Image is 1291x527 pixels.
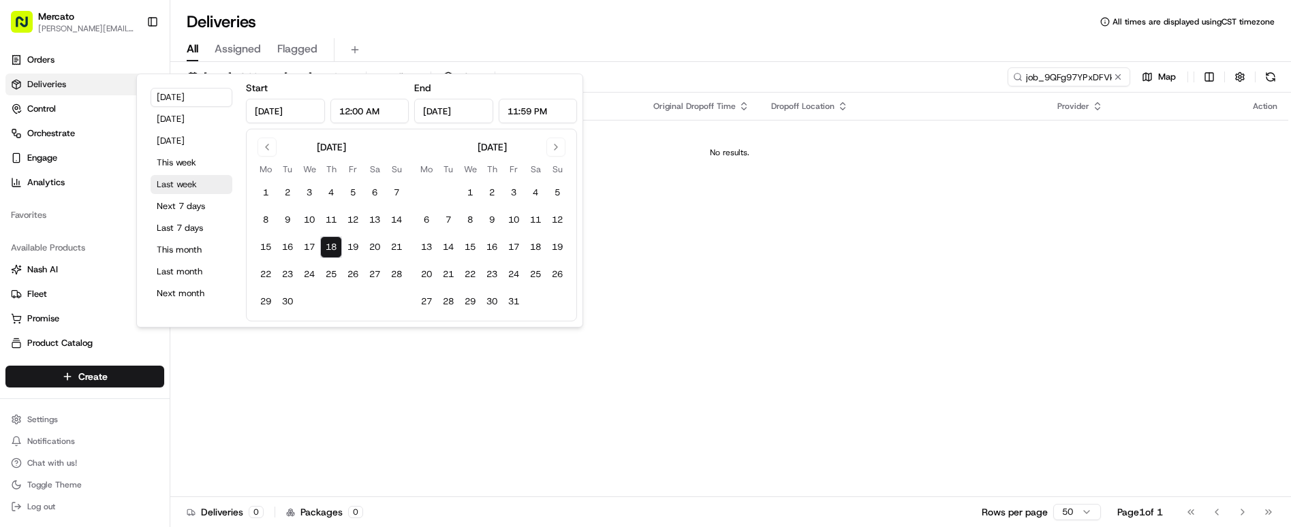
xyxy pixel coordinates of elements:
button: 11 [525,209,546,231]
button: [DATE] [151,131,232,150]
th: Friday [342,162,364,176]
div: 💻 [115,144,126,155]
button: Toggle Theme [5,475,164,494]
button: 13 [416,236,437,258]
div: Available Products [5,237,164,259]
th: Monday [416,162,437,176]
button: 16 [481,236,503,258]
a: Nash AI [11,263,159,276]
button: 16 [277,236,298,258]
span: Views [459,71,483,83]
button: Next 7 days [151,197,232,216]
button: 30 [277,291,298,313]
input: Got a question? Start typing here... [35,33,245,48]
button: 8 [255,209,277,231]
span: Map [1158,71,1176,83]
th: Friday [503,162,525,176]
th: Monday [255,162,277,176]
button: Mercato[PERSON_NAME][EMAIL_ADDRESS][PERSON_NAME][DOMAIN_NAME] [5,5,141,38]
span: Promise [27,313,59,325]
div: We're available if you need us! [46,89,172,100]
button: 19 [342,236,364,258]
a: Promise [11,313,159,325]
button: 9 [481,209,503,231]
button: 23 [277,263,298,285]
div: No results. [176,147,1283,158]
button: Chat with us! [5,453,164,473]
th: Sunday [386,162,407,176]
button: Go to previous month [258,138,277,157]
input: Time [330,99,409,123]
button: [DATE] [151,110,232,129]
button: 28 [386,263,407,285]
div: Deliveries [187,505,264,519]
button: Go to next month [546,138,565,157]
button: 13 [364,209,386,231]
span: All times are displayed using CST timezone [1113,16,1275,27]
button: Product Catalog [5,332,164,354]
input: Date [414,99,493,123]
div: Page 1 of 1 [1117,505,1163,519]
span: Settings [27,414,58,425]
button: 24 [503,263,525,285]
button: 26 [342,263,364,285]
button: 15 [255,236,277,258]
button: Nash AI [5,259,164,281]
th: Sunday [546,162,568,176]
input: Time [499,99,578,123]
span: Analytics [27,176,65,189]
button: 20 [364,236,386,258]
button: 14 [386,209,407,231]
span: Toggle Theme [27,479,82,490]
button: 6 [364,182,386,204]
button: Engage [5,147,164,169]
th: Wednesday [298,162,320,176]
button: 18 [525,236,546,258]
button: 11 [320,209,342,231]
div: Start new chat [46,76,223,89]
button: Create [5,366,164,387]
button: 27 [364,263,386,285]
button: [DATE] [151,88,232,107]
button: Start new chat [232,80,248,96]
a: Analytics [5,172,164,193]
span: Control [27,103,56,115]
span: Deliveries [27,78,66,91]
button: 3 [298,182,320,204]
button: 19 [546,236,568,258]
span: Assigned [215,41,261,57]
button: 21 [437,263,459,285]
th: Tuesday [437,162,459,176]
span: Dropoff Location [771,101,835,112]
span: Orchestrate [27,127,75,140]
button: This week [151,153,232,172]
button: Refresh [1261,67,1280,86]
span: Provider [1057,101,1089,112]
div: [DATE] [478,140,507,154]
button: 4 [320,182,342,204]
input: Type to search [1008,67,1130,86]
button: [PERSON_NAME][EMAIL_ADDRESS][PERSON_NAME][DOMAIN_NAME] [38,23,136,34]
a: 💻API Documentation [110,138,224,162]
button: 23 [481,263,503,285]
span: API Documentation [129,143,219,157]
img: 1736555255976-a54dd68f-1ca7-489b-9aae-adbdc363a1c4 [14,76,38,100]
span: Fleet [27,288,47,300]
div: Favorites [5,204,164,226]
button: 26 [546,263,568,285]
span: Notifications [27,436,75,447]
button: 7 [437,209,459,231]
button: 22 [255,263,277,285]
button: Last week [151,175,232,194]
a: Orders [5,49,164,71]
a: Fleet [11,288,159,300]
button: Next month [151,284,232,303]
button: Last 7 days [151,219,232,238]
span: Filters [394,71,419,83]
button: 10 [298,209,320,231]
span: Pylon [136,176,165,187]
button: 15 [459,236,481,258]
a: Product Catalog [11,337,159,349]
button: Views [437,67,489,86]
